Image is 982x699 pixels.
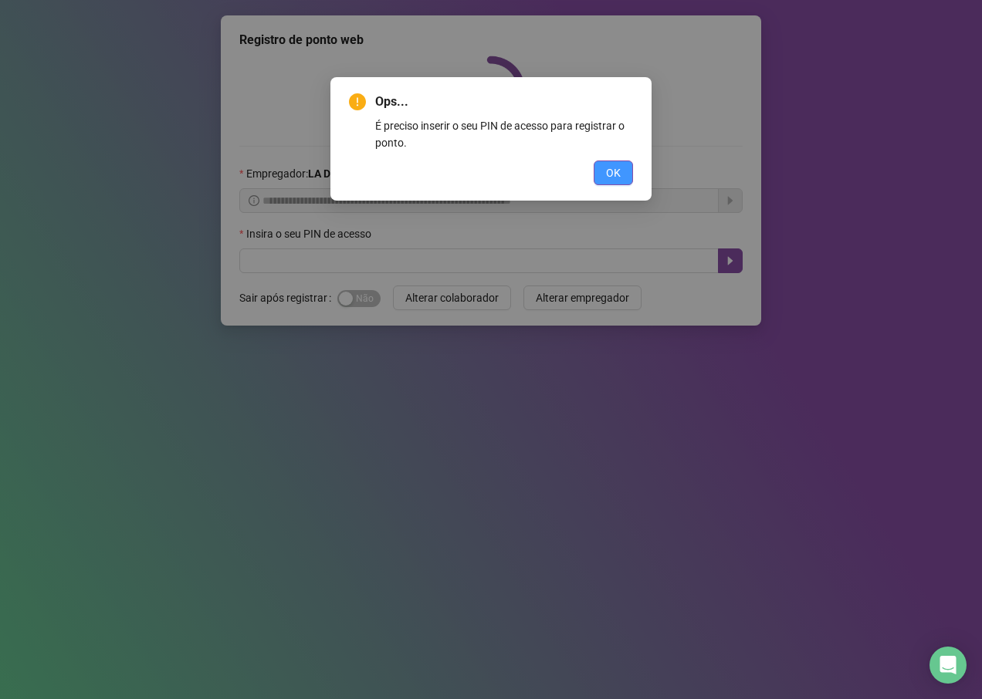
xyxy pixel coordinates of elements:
[375,93,633,111] span: Ops...
[594,160,633,185] button: OK
[349,93,366,110] span: exclamation-circle
[375,117,633,151] div: É preciso inserir o seu PIN de acesso para registrar o ponto.
[606,164,621,181] span: OK
[930,647,967,684] div: Open Intercom Messenger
